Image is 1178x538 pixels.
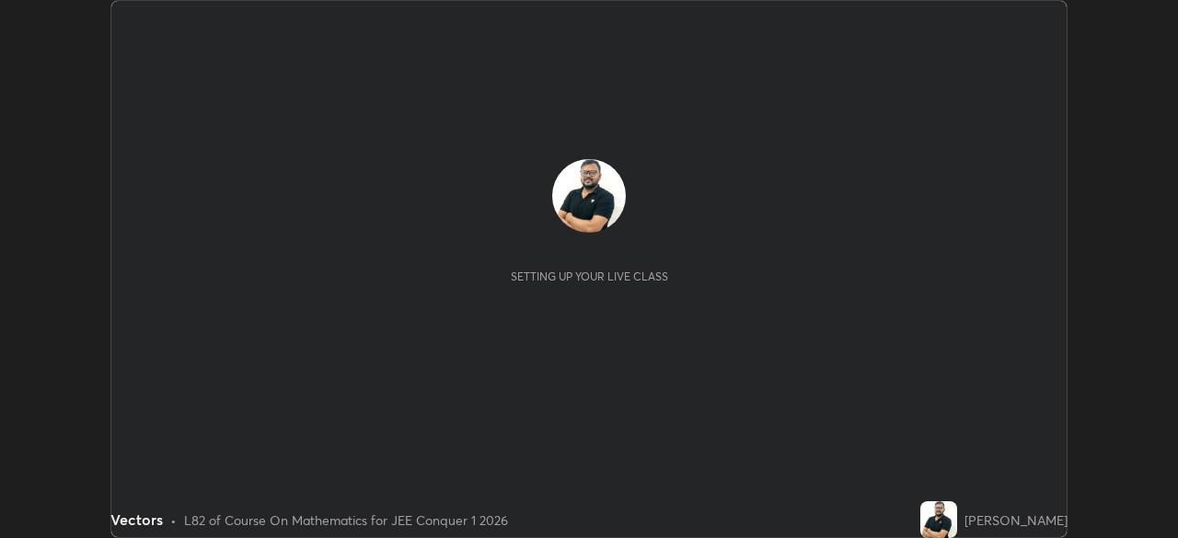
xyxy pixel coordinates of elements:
[511,269,668,283] div: Setting up your live class
[170,510,177,530] div: •
[552,159,626,233] img: f98899dc132a48bf82b1ca03f1bb1e20.jpg
[184,510,508,530] div: L82 of Course On Mathematics for JEE Conquer 1 2026
[964,510,1068,530] div: [PERSON_NAME]
[920,501,957,538] img: f98899dc132a48bf82b1ca03f1bb1e20.jpg
[110,509,163,531] div: Vectors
